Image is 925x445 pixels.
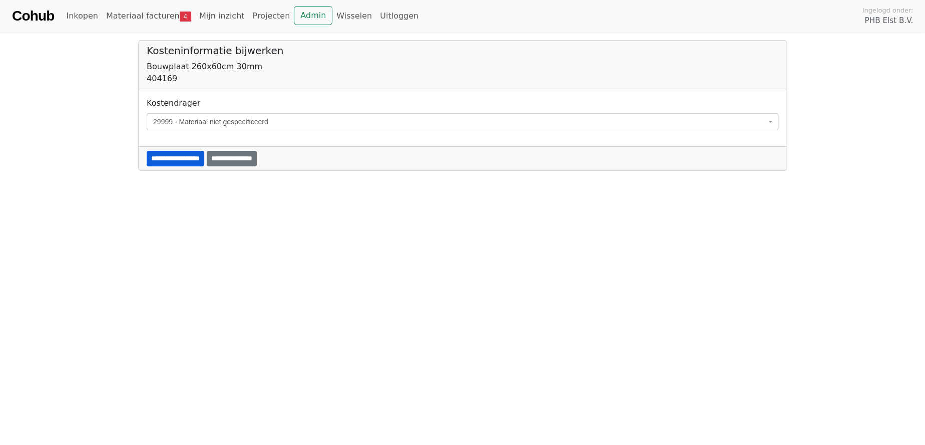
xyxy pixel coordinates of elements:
a: Projecten [248,6,294,26]
div: Bouwplaat 260x60cm 30mm [147,61,778,73]
label: Kostendrager [147,97,200,109]
span: PHB Elst B.V. [864,15,913,27]
span: 29999 - Materiaal niet gespecificeerd [147,113,778,130]
a: Admin [294,6,332,25]
span: 4 [180,12,191,22]
h5: Kosteninformatie bijwerken [147,45,778,57]
a: Materiaal facturen4 [102,6,195,26]
a: Cohub [12,4,54,28]
a: Wisselen [332,6,376,26]
a: Mijn inzicht [195,6,249,26]
a: Inkopen [62,6,102,26]
div: 404169 [147,73,778,85]
span: Ingelogd onder: [862,6,913,15]
a: Uitloggen [376,6,422,26]
span: 29999 - Materiaal niet gespecificeerd [153,117,766,127]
